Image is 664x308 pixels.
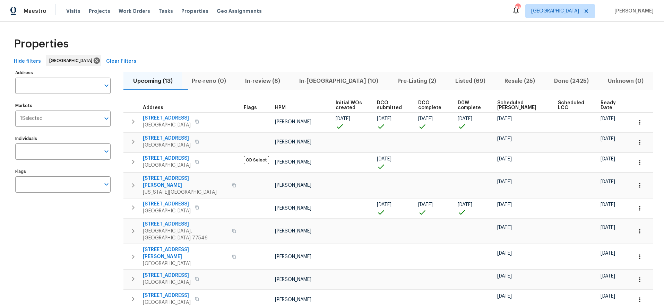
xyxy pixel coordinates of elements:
span: In-[GEOGRAPHIC_DATA] (10) [294,76,383,86]
span: [GEOGRAPHIC_DATA] [143,208,191,214]
span: [DATE] [336,116,350,121]
span: [STREET_ADDRESS][PERSON_NAME] [143,246,228,260]
span: [DATE] [497,225,512,230]
label: Markets [15,104,111,108]
span: [PERSON_NAME] [612,8,654,15]
span: Geo Assignments [217,8,262,15]
div: 10 [515,4,520,11]
span: [STREET_ADDRESS] [143,135,191,142]
span: [DATE] [497,202,512,207]
span: Done (2425) [549,76,594,86]
button: Open [102,147,111,156]
div: [GEOGRAPHIC_DATA] [46,55,101,66]
span: [DATE] [601,251,615,256]
span: DCO complete [418,100,446,110]
span: [DATE] [601,294,615,299]
span: [GEOGRAPHIC_DATA] [143,162,191,169]
span: [PERSON_NAME] [275,183,311,188]
span: [GEOGRAPHIC_DATA] [143,142,191,149]
span: Properties [14,41,69,47]
span: [DATE] [497,179,512,184]
span: [DATE] [601,202,615,207]
span: [DATE] [497,251,512,256]
span: [DATE] [377,116,391,121]
span: [DATE] [497,137,512,141]
span: [GEOGRAPHIC_DATA] [49,57,95,64]
span: Scheduled LCO [558,100,588,110]
span: [STREET_ADDRESS] [143,155,191,162]
span: Upcoming (13) [128,76,178,86]
span: [GEOGRAPHIC_DATA] [531,8,579,15]
span: Address [143,105,163,110]
span: Ready Date [601,100,620,110]
span: Unknown (0) [602,76,649,86]
span: OD Select [244,156,269,164]
span: [STREET_ADDRESS] [143,221,228,228]
span: Clear Filters [106,57,136,66]
span: [GEOGRAPHIC_DATA] [143,279,191,286]
span: DCO submitted [377,100,406,110]
span: Pre-Listing (2) [392,76,441,86]
label: Flags [15,169,111,174]
span: [DATE] [601,179,615,184]
span: [STREET_ADDRESS] [143,292,191,299]
span: [DATE] [497,274,512,279]
span: [PERSON_NAME] [275,120,311,124]
span: [DATE] [497,157,512,161]
label: Address [15,71,111,75]
span: Flags [244,105,257,110]
span: Maestro [24,8,46,15]
button: Open [102,114,111,123]
label: Individuals [15,137,111,141]
span: [GEOGRAPHIC_DATA], [GEOGRAPHIC_DATA] 77546 [143,228,228,241]
span: [DATE] [497,116,512,121]
span: Visits [66,8,80,15]
span: [US_STATE][GEOGRAPHIC_DATA] [143,189,228,196]
span: [STREET_ADDRESS] [143,272,191,279]
span: Resale (25) [499,76,540,86]
span: [STREET_ADDRESS][PERSON_NAME] [143,175,228,189]
span: 1 Selected [20,116,43,122]
span: [DATE] [601,157,615,161]
span: [DATE] [601,225,615,230]
span: [PERSON_NAME] [275,206,311,211]
span: [DATE] [458,202,472,207]
span: Listed (69) [450,76,491,86]
span: [DATE] [418,116,433,121]
span: [DATE] [377,157,391,161]
span: Pre-reno (0) [186,76,231,86]
span: [DATE] [418,202,433,207]
span: [PERSON_NAME] [275,297,311,302]
span: [GEOGRAPHIC_DATA] [143,122,191,129]
span: [DATE] [458,116,472,121]
span: [GEOGRAPHIC_DATA] [143,299,191,306]
span: [DATE] [601,274,615,279]
span: Work Orders [119,8,150,15]
span: [PERSON_NAME] [275,140,311,144]
span: Properties [181,8,208,15]
button: Clear Filters [103,55,139,68]
button: Open [102,179,111,189]
span: Hide filters [14,57,41,66]
span: D0W complete [458,100,485,110]
span: Projects [89,8,110,15]
span: [STREET_ADDRESS] [143,115,191,122]
span: Tasks [158,9,173,14]
span: [GEOGRAPHIC_DATA] [143,260,228,267]
button: Open [102,81,111,90]
span: [DATE] [497,294,512,299]
span: HPM [275,105,286,110]
span: Initial WOs created [336,100,365,110]
span: [PERSON_NAME] [275,160,311,165]
span: [PERSON_NAME] [275,277,311,282]
span: [DATE] [377,202,391,207]
span: [DATE] [601,137,615,141]
span: [PERSON_NAME] [275,254,311,259]
span: [STREET_ADDRESS] [143,201,191,208]
span: [PERSON_NAME] [275,229,311,234]
span: In-review (8) [240,76,285,86]
button: Hide filters [11,55,44,68]
span: [DATE] [601,116,615,121]
span: Scheduled [PERSON_NAME] [497,100,546,110]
